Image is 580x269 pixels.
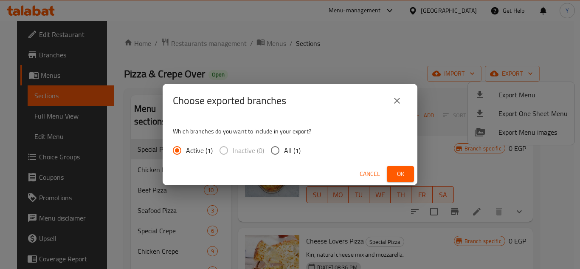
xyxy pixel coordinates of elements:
[360,169,380,179] span: Cancel
[284,145,301,156] span: All (1)
[387,91,407,111] button: close
[233,145,264,156] span: Inactive (0)
[387,166,414,182] button: Ok
[173,94,286,108] h2: Choose exported branches
[173,127,407,136] p: Which branches do you want to include in your export?
[356,166,383,182] button: Cancel
[186,145,213,156] span: Active (1)
[394,169,407,179] span: Ok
